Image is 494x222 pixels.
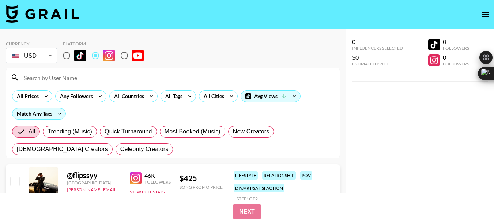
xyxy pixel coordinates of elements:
div: relationship [262,171,296,180]
img: YouTube [132,50,144,61]
span: Celebrity Creators [120,145,169,154]
img: Instagram [103,50,115,61]
div: USD [7,49,56,62]
span: New Creators [233,127,269,136]
iframe: Drift Widget Chat Controller [457,185,485,213]
div: lifestyle [234,171,258,180]
img: Instagram [130,172,142,184]
div: Platform [63,41,150,46]
div: Influencers Selected [352,45,403,51]
div: Avg Views [241,91,300,102]
span: Quick Turnaround [105,127,152,136]
div: 46K [144,172,171,179]
input: Search by User Name [19,72,335,83]
div: Any Followers [56,91,94,102]
button: Next [233,204,261,219]
div: $ 425 [180,174,223,183]
span: [DEMOGRAPHIC_DATA] Creators [17,145,108,154]
div: diy/art/satisfaction [234,184,284,192]
div: pov [300,171,312,180]
div: [GEOGRAPHIC_DATA] [67,180,121,185]
div: Followers [443,61,469,67]
div: Currency [6,41,57,46]
img: Grail Talent [6,5,79,23]
button: View Full Stats [130,189,165,195]
div: All Tags [161,91,184,102]
div: Step 1 of 2 [237,196,258,202]
div: All Cities [199,91,226,102]
div: Match Any Tags [12,108,65,119]
div: 0 [443,54,469,61]
div: 0 [352,38,403,45]
div: 0 [443,38,469,45]
div: All Prices [12,91,40,102]
span: All [29,127,35,136]
span: Trending (Music) [48,127,92,136]
span: Most Booked (Music) [165,127,220,136]
div: @ flipssyy [67,171,121,180]
div: Estimated Price [352,61,403,67]
div: Followers [443,45,469,51]
button: open drawer [478,7,493,22]
div: Song Promo Price [180,184,223,190]
a: [PERSON_NAME][EMAIL_ADDRESS][DOMAIN_NAME] [67,185,175,192]
div: Followers [144,179,171,185]
div: $0 [352,54,403,61]
img: TikTok [74,50,86,61]
div: All Countries [110,91,146,102]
